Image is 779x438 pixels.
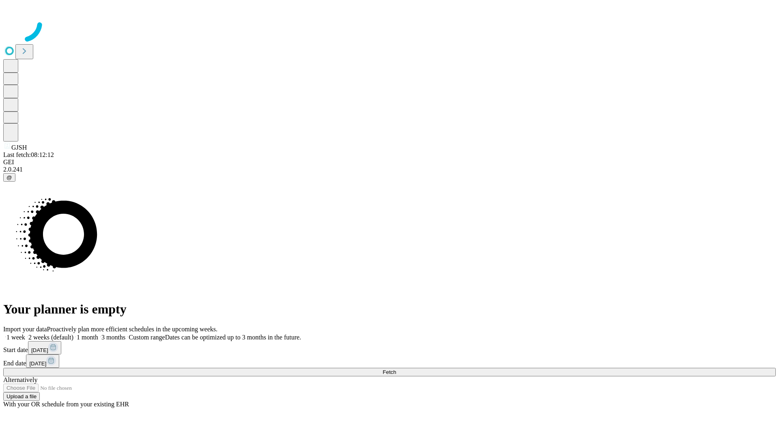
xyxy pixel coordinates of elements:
[77,334,98,341] span: 1 month
[3,166,776,173] div: 2.0.241
[6,174,12,180] span: @
[383,369,396,375] span: Fetch
[165,334,301,341] span: Dates can be optimized up to 3 months in the future.
[3,392,40,401] button: Upload a file
[3,159,776,166] div: GEI
[6,334,25,341] span: 1 week
[11,144,27,151] span: GJSH
[129,334,165,341] span: Custom range
[28,341,61,354] button: [DATE]
[26,354,59,368] button: [DATE]
[29,361,46,367] span: [DATE]
[3,326,47,333] span: Import your data
[3,376,37,383] span: Alternatively
[31,347,48,353] span: [DATE]
[3,401,129,408] span: With your OR schedule from your existing EHR
[3,341,776,354] div: Start date
[101,334,125,341] span: 3 months
[3,302,776,317] h1: Your planner is empty
[28,334,73,341] span: 2 weeks (default)
[3,151,54,158] span: Last fetch: 08:12:12
[47,326,217,333] span: Proactively plan more efficient schedules in the upcoming weeks.
[3,354,776,368] div: End date
[3,368,776,376] button: Fetch
[3,173,15,182] button: @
